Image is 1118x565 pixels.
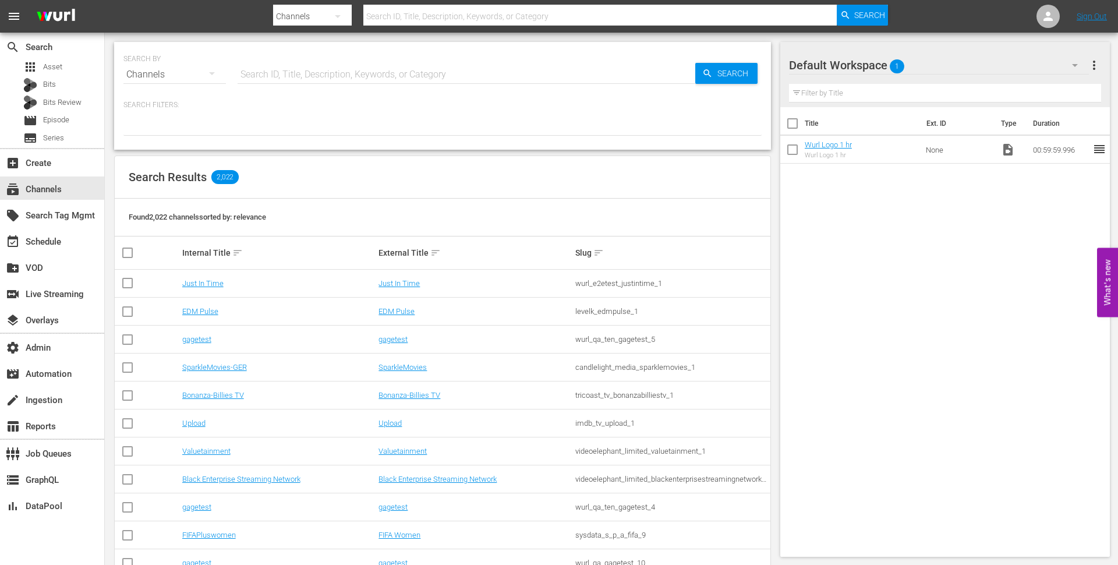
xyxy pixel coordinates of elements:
a: Upload [182,419,206,428]
span: Channels [6,182,20,196]
span: reorder [1092,142,1106,156]
a: gagetest [182,335,211,344]
div: sysdata_s_p_a_fifa_9 [575,531,769,539]
span: Search Tag Mgmt [6,209,20,223]
div: Channels [123,58,226,91]
span: Create [6,156,20,170]
span: Job Queues [6,447,20,461]
span: Episode [43,114,69,126]
span: VOD [6,261,20,275]
span: GraphQL [6,473,20,487]
span: Episode [23,114,37,128]
div: tricoast_tv_bonanzabilliestv_1 [575,391,769,400]
button: Search [695,63,758,84]
a: EDM Pulse [182,307,218,316]
div: External Title [378,246,572,260]
span: Search Results [129,170,207,184]
a: Upload [378,419,402,428]
div: levelk_edmpulse_1 [575,307,769,316]
div: Wurl Logo 1 hr [805,151,852,159]
p: Search Filters: [123,100,762,110]
a: Just In Time [182,279,224,288]
button: more_vert [1087,51,1101,79]
a: Sign Out [1077,12,1107,21]
div: candlelight_media_sparklemovies_1 [575,363,769,372]
button: Search [837,5,888,26]
span: sort [430,248,441,258]
button: Open Feedback Widget [1097,248,1118,317]
div: Slug [575,246,769,260]
a: SparkleMovies [378,363,427,372]
div: wurl_qa_ten_gagetest_5 [575,335,769,344]
a: Wurl Logo 1 hr [805,140,852,149]
a: EDM Pulse [378,307,415,316]
span: Found 2,022 channels sorted by: relevance [129,213,266,221]
a: gagetest [182,503,211,511]
span: Asset [43,61,62,73]
a: Bonanza-Billies TV [182,391,244,400]
div: Default Workspace [789,49,1089,82]
a: Black Enterprise Streaming Network [378,475,497,483]
th: Ext. ID [919,107,994,140]
span: Overlays [6,313,20,327]
th: Type [994,107,1026,140]
a: Just In Time [378,279,420,288]
a: gagetest [378,335,408,344]
td: None [921,136,997,164]
span: Video [1001,143,1015,157]
div: imdb_tv_upload_1 [575,419,769,428]
a: FIFAPluswomen [182,531,236,539]
a: FIFA Women [378,531,420,539]
div: wurl_qa_ten_gagetest_4 [575,503,769,511]
a: SparkleMovies-GER [182,363,247,372]
span: Live Streaming [6,287,20,301]
span: Bits [43,79,56,90]
span: Search [6,40,20,54]
span: Search [713,63,758,84]
span: Series [23,131,37,145]
a: Valuetainment [182,447,231,455]
th: Duration [1026,107,1096,140]
td: 00:59:59.996 [1028,136,1092,164]
span: sort [232,248,243,258]
span: Automation [6,367,20,381]
span: 1 [890,54,904,79]
span: Reports [6,419,20,433]
a: Bonanza-Billies TV [378,391,440,400]
span: Bits Review [43,97,82,108]
span: Schedule [6,235,20,249]
div: Bits Review [23,96,37,110]
div: Internal Title [182,246,376,260]
span: sort [593,248,604,258]
div: wurl_e2etest_justintime_1 [575,279,769,288]
span: Series [43,132,64,144]
a: Black Enterprise Streaming Network [182,475,300,483]
div: videoelephant_limited_valuetainment_1 [575,447,769,455]
span: more_vert [1087,58,1101,72]
span: Asset [23,60,37,74]
div: videoelephant_limited_blackenterprisestreamingnetwork_1 [575,475,769,483]
th: Title [805,107,919,140]
span: Admin [6,341,20,355]
a: gagetest [378,503,408,511]
span: menu [7,9,21,23]
span: Ingestion [6,393,20,407]
div: Bits [23,78,37,92]
img: ans4CAIJ8jUAAAAAAAAAAAAAAAAAAAAAAAAgQb4GAAAAAAAAAAAAAAAAAAAAAAAAJMjXAAAAAAAAAAAAAAAAAAAAAAAAgAT5G... [28,3,84,30]
span: 2,022 [211,170,239,184]
a: Valuetainment [378,447,427,455]
span: DataPool [6,499,20,513]
span: Search [854,5,885,26]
